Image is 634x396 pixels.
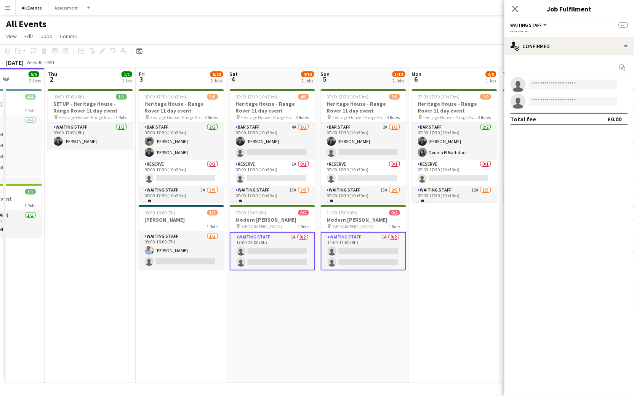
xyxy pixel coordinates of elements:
[412,123,497,160] app-card-role: Bar Staff2/207:00-17:30 (10h30m)[PERSON_NAME]Dounia El Barhdadi
[29,71,39,77] span: 5/5
[412,186,497,256] app-card-role: Waiting Staff12A1/507:00-17:30 (10h30m)[PERSON_NAME]
[389,210,400,216] span: 0/2
[393,78,405,84] div: 2 Jobs
[229,75,238,84] span: 4
[320,75,330,84] span: 5
[321,205,406,270] div: 11:00-17:00 (6h)0/2Modern [PERSON_NAME] [GEOGRAPHIC_DATA]1 RoleWaiting Staff1A0/211:00-17:00 (6h)
[411,75,422,84] span: 6
[321,232,406,270] app-card-role: Waiting Staff1A0/211:00-17:00 (6h)
[298,224,309,229] span: 1 Role
[29,78,41,84] div: 2 Jobs
[412,89,497,202] app-job-card: 07:00-17:30 (10h30m)3/8Heritage House - Range Rover 11 day event Heritage House - Range Rover 11 ...
[412,71,422,77] span: Mon
[145,210,176,216] span: 09:00-16:00 (7h)
[6,18,46,30] h1: All Events
[503,71,512,77] span: Tue
[230,216,315,223] h3: Modern [PERSON_NAME]
[619,22,628,28] span: --
[38,31,55,41] a: Jobs
[327,94,369,100] span: 07:00-17:30 (10h30m)
[230,205,315,270] app-job-card: 17:00-23:00 (6h)0/2Modern [PERSON_NAME] [GEOGRAPHIC_DATA]1 RoleWaiting Staff1A0/217:00-23:00 (6h)
[296,114,309,120] span: 3 Roles
[241,224,283,229] span: [GEOGRAPHIC_DATA]
[6,59,24,66] div: [DATE]
[486,78,496,84] div: 1 Job
[321,160,406,186] app-card-role: Reserve0/107:00-17:30 (10h30m)
[321,216,406,223] h3: Modern [PERSON_NAME]
[503,89,588,202] app-job-card: 07:00-17:30 (10h30m)6/8Heritage House - Range Rover 11 day event Heritage House - Range Rover 11 ...
[48,89,133,149] app-job-card: 09:00-17:00 (8h)1/1SETUP - Heritage House - Range Rover 11 day event Heritage House - Range Rover...
[230,71,238,77] span: Sat
[139,216,224,223] h3: [PERSON_NAME]
[236,210,267,216] span: 17:00-23:00 (6h)
[298,94,309,100] span: 4/8
[511,28,628,34] div: --:-- - --:--
[236,94,278,100] span: 07:00-17:30 (10h30m)
[25,94,36,100] span: 4/4
[503,123,588,160] app-card-role: Bar Staff2/207:00-17:30 (10h30m)[PERSON_NAME][PERSON_NAME]
[24,33,33,40] span: Edit
[480,94,491,100] span: 3/8
[230,123,315,160] app-card-role: Bar Staff4A1/207:00-17:30 (10h30m)[PERSON_NAME]
[57,31,80,41] a: Comms
[478,114,491,120] span: 3 Roles
[321,71,330,77] span: Sun
[503,160,588,186] app-card-role: Reserve0/107:00-17:30 (10h30m)
[389,94,400,100] span: 3/8
[608,115,622,123] div: £0.00
[139,89,224,202] app-job-card: 07:00-17:30 (10h30m)5/8Heritage House - Range Rover 11 day event Heritage House - Range Rover 11 ...
[511,22,548,28] button: Waiting Staff
[41,33,52,40] span: Jobs
[241,114,296,120] span: Heritage House - Range Rover 11 day event
[511,22,542,28] span: Waiting Staff
[210,71,223,77] span: 6/10
[116,114,127,120] span: 1 Role
[25,60,44,65] span: Week 40
[207,224,218,229] span: 1 Role
[25,108,36,113] span: 1 Role
[321,186,406,256] app-card-role: Waiting Staff15A2/507:00-17:30 (10h30m)[PERSON_NAME]
[46,75,57,84] span: 2
[205,114,218,120] span: 3 Roles
[138,75,145,84] span: 3
[145,94,187,100] span: 07:00-17:30 (10h30m)
[122,78,132,84] div: 1 Job
[389,224,400,229] span: 1 Role
[207,94,218,100] span: 5/8
[423,114,478,120] span: Heritage House - Range Rover 11 day event
[3,31,20,41] a: View
[139,232,224,269] app-card-role: Waiting Staff1/209:00-16:00 (7h)[PERSON_NAME]
[207,210,218,216] span: 1/2
[230,89,315,202] app-job-card: 07:00-17:30 (10h30m)4/8Heritage House - Range Rover 11 day event Heritage House - Range Rover 11 ...
[327,210,358,216] span: 11:00-17:00 (6h)
[412,100,497,114] h3: Heritage House - Range Rover 11 day event
[48,100,133,114] h3: SETUP - Heritage House - Range Rover 11 day event
[298,210,309,216] span: 0/2
[48,123,133,149] app-card-role: Waiting Staff1/109:00-17:00 (8h)[PERSON_NAME]
[60,33,77,40] span: Comms
[116,94,127,100] span: 1/1
[139,160,224,186] app-card-role: Reserve0/107:00-17:30 (10h30m)
[321,123,406,160] app-card-role: Bar Staff2A1/207:00-17:30 (10h30m)[PERSON_NAME]
[139,205,224,269] app-job-card: 09:00-16:00 (7h)1/2[PERSON_NAME]1 RoleWaiting Staff1/209:00-16:00 (7h)[PERSON_NAME]
[511,115,536,123] div: Total fee
[122,71,132,77] span: 1/1
[25,189,36,195] span: 1/1
[48,0,84,15] button: Assessment
[321,89,406,202] app-job-card: 07:00-17:30 (10h30m)3/8Heritage House - Range Rover 11 day event Heritage House - Range Rover 11 ...
[321,100,406,114] h3: Heritage House - Range Rover 11 day event
[301,71,314,77] span: 4/10
[139,100,224,114] h3: Heritage House - Range Rover 11 day event
[230,160,315,186] app-card-role: Reserve1A0/107:00-17:30 (10h30m)
[54,94,85,100] span: 09:00-17:00 (8h)
[503,186,588,256] app-card-role: Waiting Staff5A4/507:00-17:30 (10h30m)[PERSON_NAME]
[230,186,315,256] app-card-role: Waiting Staff13A3/507:00-17:30 (10h30m)[PERSON_NAME]
[418,94,460,100] span: 07:00-17:30 (10h30m)
[211,78,223,84] div: 2 Jobs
